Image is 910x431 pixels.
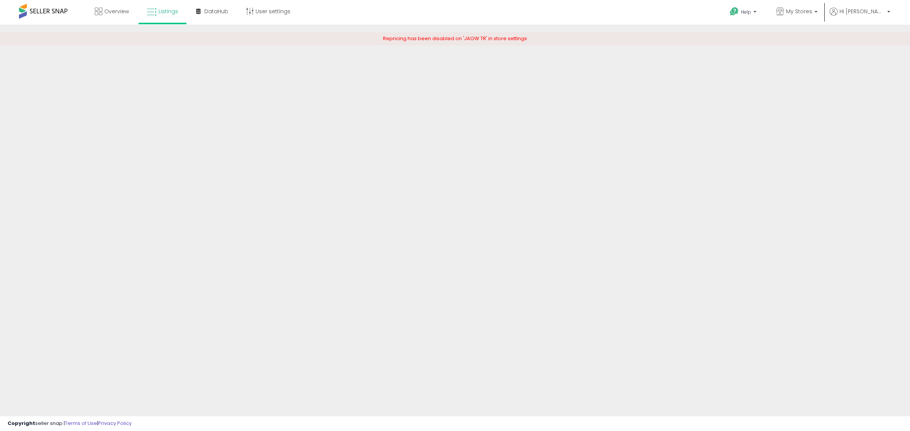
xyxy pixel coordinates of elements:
[383,35,527,42] span: Repricing has been disabled on 'JAOW TR' in store settings
[724,1,764,25] a: Help
[730,7,739,16] i: Get Help
[204,8,228,15] span: DataHub
[158,8,178,15] span: Listings
[830,8,890,25] a: Hi [PERSON_NAME]
[839,8,885,15] span: Hi [PERSON_NAME]
[104,8,129,15] span: Overview
[786,8,812,15] span: My Stores
[741,9,751,15] span: Help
